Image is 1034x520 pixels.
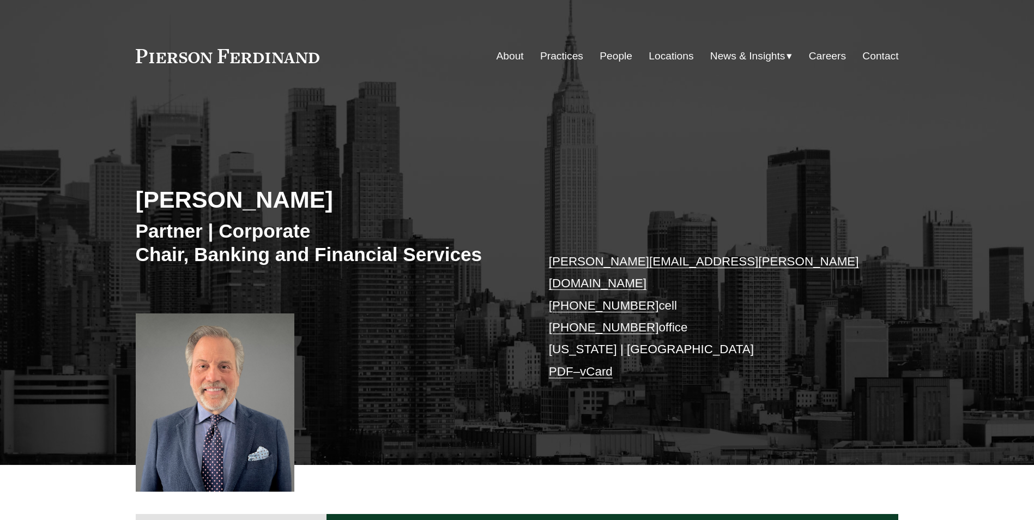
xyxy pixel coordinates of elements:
[549,321,659,334] a: [PHONE_NUMBER]
[710,47,785,66] span: News & Insights
[862,46,898,66] a: Contact
[497,46,524,66] a: About
[710,46,793,66] a: folder dropdown
[136,185,517,214] h2: [PERSON_NAME]
[549,251,867,383] p: cell office [US_STATE] | [GEOGRAPHIC_DATA] –
[549,365,573,378] a: PDF
[809,46,846,66] a: Careers
[600,46,632,66] a: People
[549,255,859,290] a: [PERSON_NAME][EMAIL_ADDRESS][PERSON_NAME][DOMAIN_NAME]
[549,299,659,312] a: [PHONE_NUMBER]
[540,46,583,66] a: Practices
[136,219,517,267] h3: Partner | Corporate Chair, Banking and Financial Services
[649,46,693,66] a: Locations
[580,365,613,378] a: vCard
